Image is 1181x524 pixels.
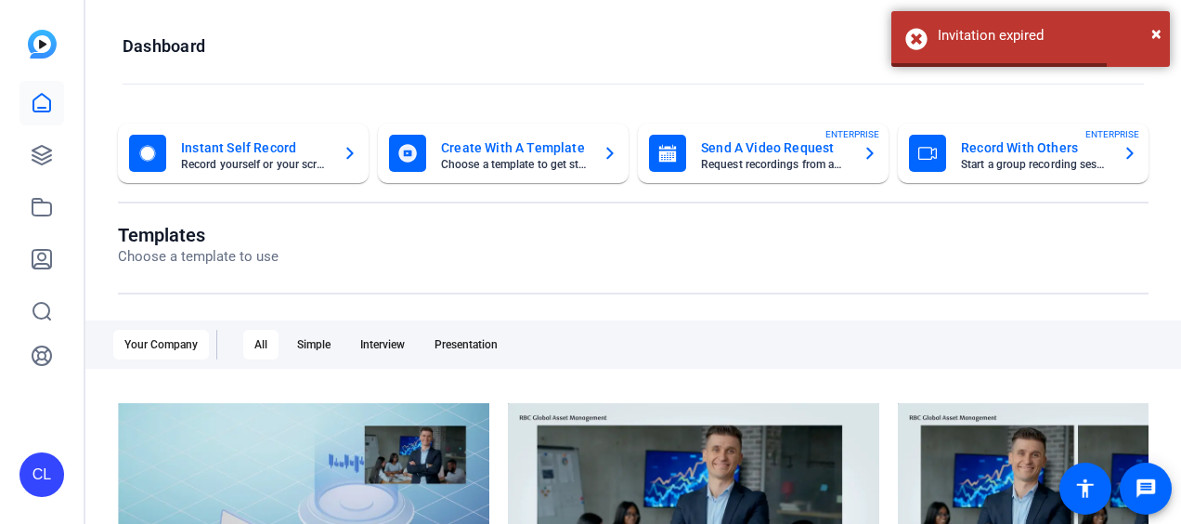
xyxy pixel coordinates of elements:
mat-card-subtitle: Record yourself or your screen [181,159,328,170]
span: ENTERPRISE [825,127,879,141]
div: Presentation [423,330,509,360]
div: Simple [286,330,342,360]
mat-icon: message [1135,478,1157,500]
mat-card-title: Send A Video Request [701,137,848,159]
mat-card-title: Instant Self Record [181,137,328,159]
img: blue-gradient.svg [28,30,57,59]
button: Instant Self RecordRecord yourself or your screen [118,124,369,183]
span: × [1151,22,1162,45]
div: Interview [349,330,416,360]
div: Invitation expired [938,25,1156,46]
h1: Templates [118,224,279,246]
button: Record With OthersStart a group recording sessionENTERPRISE [898,124,1149,183]
button: Create With A TemplateChoose a template to get started [378,124,629,183]
mat-icon: accessibility [1074,478,1097,500]
p: Choose a template to use [118,246,279,268]
div: All [243,330,279,360]
mat-card-subtitle: Start a group recording session [961,159,1108,170]
mat-card-subtitle: Request recordings from anyone, anywhere [701,159,848,170]
mat-card-title: Create With A Template [441,137,588,159]
button: Close [1151,20,1162,47]
button: Send A Video RequestRequest recordings from anyone, anywhereENTERPRISE [638,124,889,183]
mat-card-title: Record With Others [961,137,1108,159]
div: Your Company [113,330,209,360]
mat-card-subtitle: Choose a template to get started [441,159,588,170]
span: ENTERPRISE [1085,127,1139,141]
h1: Dashboard [123,35,205,58]
div: CL [19,452,64,497]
